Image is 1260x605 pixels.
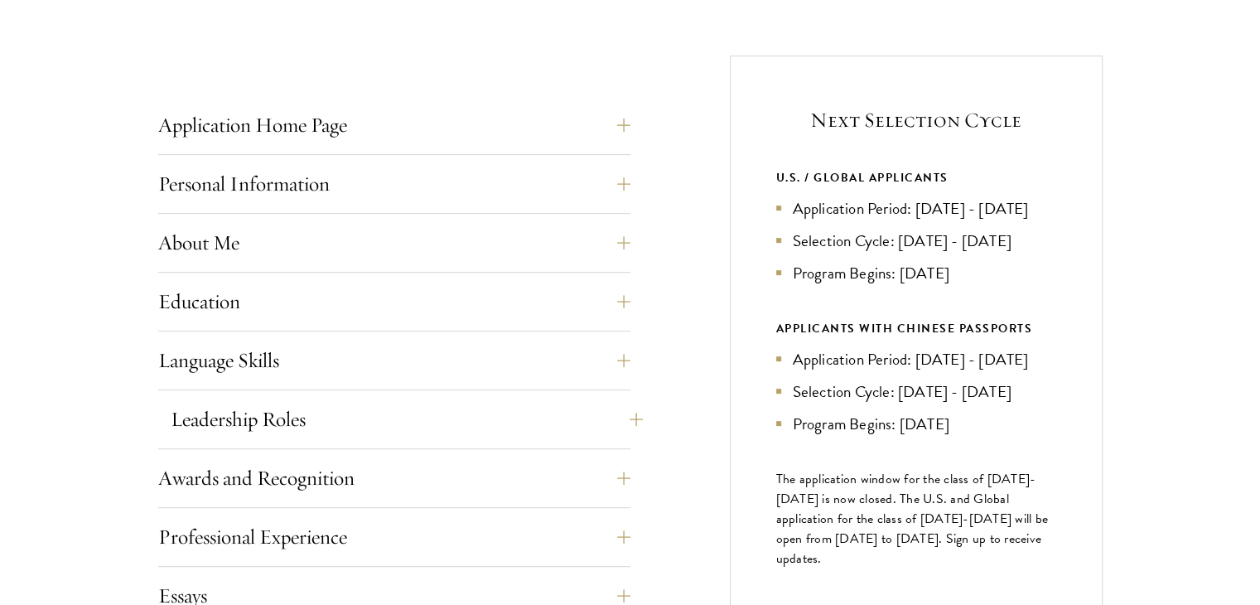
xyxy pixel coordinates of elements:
button: Personal Information [158,164,630,204]
button: About Me [158,223,630,263]
li: Program Begins: [DATE] [776,412,1056,436]
button: Language Skills [158,341,630,380]
li: Selection Cycle: [DATE] - [DATE] [776,380,1056,404]
button: Awards and Recognition [158,458,630,498]
button: Application Home Page [158,105,630,145]
h5: Next Selection Cycle [776,106,1056,134]
li: Application Period: [DATE] - [DATE] [776,196,1056,220]
div: APPLICANTS WITH CHINESE PASSPORTS [776,318,1056,339]
button: Leadership Roles [171,399,643,439]
button: Professional Experience [158,517,630,557]
span: The application window for the class of [DATE]-[DATE] is now closed. The U.S. and Global applicat... [776,469,1049,569]
button: Education [158,282,630,322]
li: Selection Cycle: [DATE] - [DATE] [776,229,1056,253]
li: Application Period: [DATE] - [DATE] [776,347,1056,371]
li: Program Begins: [DATE] [776,261,1056,285]
div: U.S. / GLOBAL APPLICANTS [776,167,1056,188]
